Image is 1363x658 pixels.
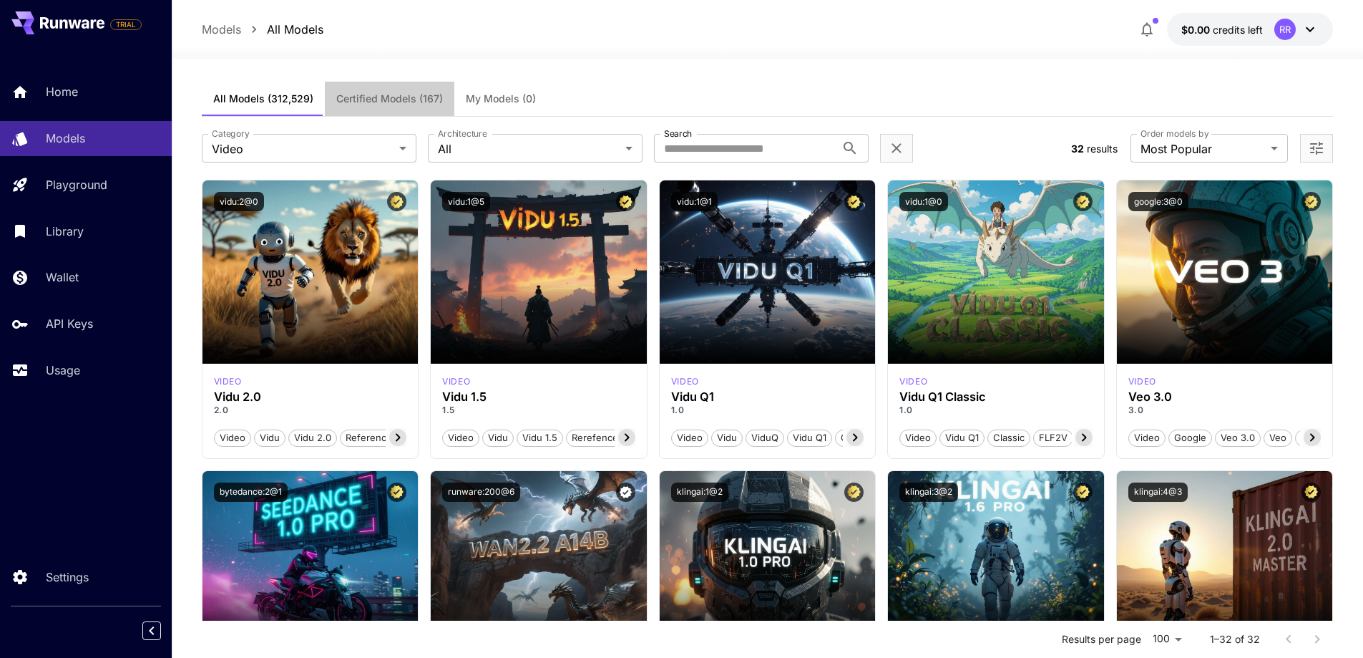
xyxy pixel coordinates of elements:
[202,21,241,38] a: Models
[46,362,80,379] p: Usage
[442,404,635,417] p: 1.5
[566,428,624,447] button: Rerefence
[46,315,93,332] p: API Keys
[1168,428,1212,447] button: Google
[442,390,635,404] h3: Vidu 1.5
[482,428,514,447] button: Vidu
[899,404,1093,417] p: 1.0
[46,569,89,586] p: Settings
[46,176,107,193] p: Playground
[214,375,242,388] p: video
[1295,428,1324,447] button: T2V
[939,428,985,447] button: Vidu Q1
[1167,13,1333,46] button: $0.00RR
[202,21,323,38] nav: breadcrumb
[567,431,623,445] span: Rerefence
[1073,483,1093,502] button: Certified Model – Vetted for best performance and includes a commercial license.
[1215,428,1261,447] button: Veo 3.0
[671,483,728,502] button: klingai:1@2
[835,428,857,447] button: Q1
[1128,375,1156,388] div: google_veo_3
[341,431,397,445] span: Reference
[672,431,708,445] span: Video
[255,431,285,445] span: Vidu
[1128,483,1188,502] button: klingai:4@3
[671,375,699,388] p: video
[1140,127,1208,140] label: Order models by
[442,375,470,388] div: vidu_1_5
[616,483,635,502] button: Verified working
[899,192,948,211] button: vidu:1@0
[671,375,699,388] div: vidu_q1
[267,21,323,38] a: All Models
[1128,390,1322,404] h3: Veo 3.0
[1308,140,1325,158] button: Open more filters
[214,192,264,211] button: vidu:2@0
[1128,404,1322,417] p: 3.0
[711,428,743,447] button: Vidu
[836,431,856,445] span: Q1
[787,428,832,447] button: Vidu Q1
[1301,483,1321,502] button: Certified Model – Vetted for best performance and includes a commercial license.
[1033,428,1073,447] button: FLF2V
[788,431,831,445] span: Vidu Q1
[1296,431,1324,445] span: T2V
[899,375,927,388] div: vidu_q1_classic
[153,618,172,644] div: Collapse sidebar
[899,390,1093,404] h3: Vidu Q1 Classic
[442,483,520,502] button: runware:200@6
[46,268,79,286] p: Wallet
[213,92,313,105] span: All Models (312,529)
[1140,140,1265,158] span: Most Popular
[214,404,407,417] p: 2.0
[1128,192,1188,211] button: google:3@0
[214,375,242,388] div: vidu_2_0
[466,92,536,105] span: My Models (0)
[671,390,864,404] h3: Vidu Q1
[214,428,251,447] button: Video
[214,390,407,404] h3: Vidu 2.0
[1128,375,1156,388] p: video
[1062,632,1141,647] p: Results per page
[1034,431,1073,445] span: FLF2V
[111,19,141,30] span: TRIAL
[671,404,864,417] p: 1.0
[1210,632,1260,647] p: 1–32 of 32
[987,428,1030,447] button: Classic
[1181,24,1213,36] span: $0.00
[671,192,718,211] button: vidu:1@1
[289,431,336,445] span: Vidu 2.0
[46,83,78,100] p: Home
[442,192,490,211] button: vidu:1@5
[110,16,142,33] span: Add your payment card to enable full platform functionality.
[900,431,936,445] span: Video
[712,431,742,445] span: Vidu
[438,127,487,140] label: Architecture
[340,428,398,447] button: Reference
[387,483,406,502] button: Certified Model – Vetted for best performance and includes a commercial license.
[212,127,250,140] label: Category
[899,428,937,447] button: Video
[1087,142,1118,155] span: results
[1264,431,1291,445] span: Veo
[671,428,708,447] button: Video
[1274,19,1296,40] div: RR
[746,428,784,447] button: ViduQ
[1128,428,1166,447] button: Video
[1129,431,1165,445] span: Video
[1264,428,1292,447] button: Veo
[46,130,85,147] p: Models
[1216,431,1260,445] span: Veo 3.0
[336,92,443,105] span: Certified Models (167)
[214,483,288,502] button: bytedance:2@1
[1073,192,1093,211] button: Certified Model – Vetted for best performance and includes a commercial license.
[616,192,635,211] button: Certified Model – Vetted for best performance and includes a commercial license.
[1071,142,1084,155] span: 32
